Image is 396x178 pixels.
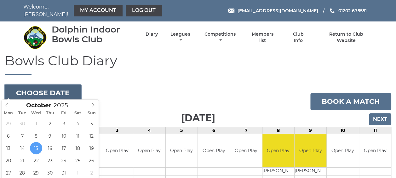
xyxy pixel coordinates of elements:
h1: Bowls Club Diary [5,53,391,75]
span: Wed [29,111,43,115]
span: October 4, 2025 [72,117,84,130]
img: Dolphin Indoor Bowls Club [23,26,47,49]
span: October 14, 2025 [16,142,28,154]
td: 11 [359,127,391,134]
span: September 30, 2025 [16,117,28,130]
span: 01202 675551 [338,8,366,14]
a: Members list [248,31,277,44]
nav: Welcome, [PERSON_NAME]! [23,3,164,18]
span: October 1, 2025 [30,117,42,130]
a: Phone us 01202 675551 [329,7,366,14]
a: Book a match [310,93,391,110]
span: October 15, 2025 [30,142,42,154]
input: Next [369,113,391,125]
td: Open Play [359,134,391,167]
span: October 3, 2025 [58,117,70,130]
a: My Account [74,5,123,16]
span: October 2, 2025 [44,117,56,130]
span: Mon [2,111,15,115]
a: Club Info [288,31,309,44]
span: October 20, 2025 [2,154,14,167]
span: October 25, 2025 [72,154,84,167]
span: October 17, 2025 [58,142,70,154]
span: Fri [57,111,71,115]
td: 6 [198,127,230,134]
span: October 18, 2025 [72,142,84,154]
span: October 13, 2025 [2,142,14,154]
span: October 24, 2025 [58,154,70,167]
span: Tue [15,111,29,115]
span: October 22, 2025 [30,154,42,167]
a: Log out [126,5,162,16]
span: October 11, 2025 [72,130,84,142]
a: Email [EMAIL_ADDRESS][DOMAIN_NAME] [228,7,318,14]
td: 9 [294,127,326,134]
td: Open Play [198,134,230,167]
div: Dolphin Indoor Bowls Club [52,25,135,44]
td: 8 [262,127,294,134]
td: Open Play [101,134,133,167]
span: October 6, 2025 [2,130,14,142]
span: October 19, 2025 [85,142,98,154]
span: October 9, 2025 [44,130,56,142]
span: October 16, 2025 [44,142,56,154]
span: Sat [71,111,85,115]
span: October 26, 2025 [85,154,98,167]
td: Open Play [166,134,198,167]
a: Return to Club Website [319,31,373,44]
a: Competitions [203,31,237,44]
td: [PERSON_NAME] [295,167,326,175]
td: Open Play [327,134,359,167]
img: Email [228,9,234,13]
span: October 23, 2025 [44,154,56,167]
span: Thu [43,111,57,115]
span: October 12, 2025 [85,130,98,142]
td: 4 [133,127,165,134]
a: Diary [146,31,158,37]
td: Open Play [295,134,326,167]
td: Open Play [262,134,294,167]
td: 7 [230,127,262,134]
span: [EMAIL_ADDRESS][DOMAIN_NAME] [237,8,318,14]
td: 5 [165,127,198,134]
td: [PERSON_NAME] [262,167,294,175]
span: September 29, 2025 [2,117,14,130]
span: Sun [85,111,99,115]
button: Choose date [5,85,81,102]
td: Open Play [133,134,165,167]
span: October 8, 2025 [30,130,42,142]
td: 10 [327,127,359,134]
span: October 10, 2025 [58,130,70,142]
span: October 7, 2025 [16,130,28,142]
span: October 21, 2025 [16,154,28,167]
span: October 5, 2025 [85,117,98,130]
td: Open Play [230,134,262,167]
td: 3 [101,127,133,134]
a: Leagues [169,31,192,44]
span: Scroll to increment [26,103,51,109]
input: Scroll to increment [51,102,76,109]
img: Phone us [330,8,334,13]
